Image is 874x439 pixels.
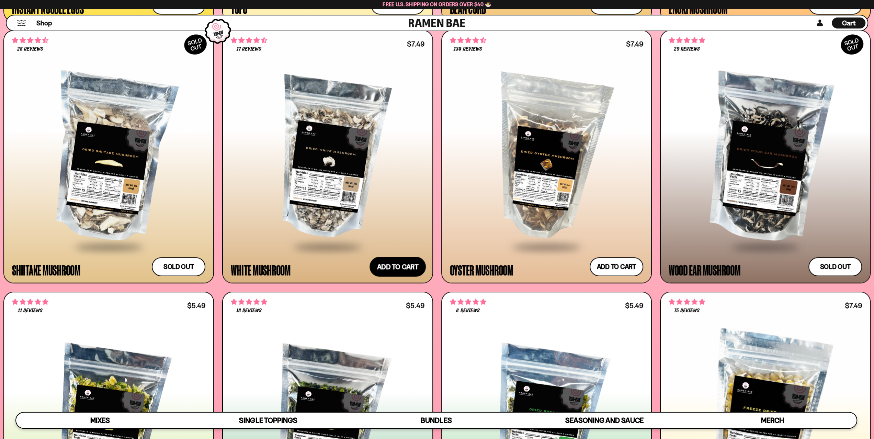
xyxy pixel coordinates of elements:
span: 4.82 stars [12,298,48,307]
div: $7.49 [407,41,424,47]
span: 8 reviews [456,308,479,314]
span: 4.68 stars [450,36,486,45]
span: 4.59 stars [231,36,267,45]
span: 25 reviews [17,47,43,52]
a: Shop [36,18,52,28]
div: $7.49 [845,302,862,309]
span: Mixes [90,416,110,425]
div: White Mushroom [231,264,291,276]
span: 4.52 stars [12,36,48,45]
div: Oyster Mushroom [450,264,513,276]
span: 130 reviews [454,47,482,52]
button: Mobile Menu Trigger [17,20,26,26]
span: 75 reviews [674,308,700,314]
a: Seasoning and Sauce [520,413,688,428]
div: $7.49 [626,41,643,47]
div: $5.49 [187,302,205,309]
button: Sold out [808,257,862,276]
a: Mixes [16,413,184,428]
span: 4.91 stars [669,298,705,307]
span: 17 reviews [237,47,261,52]
div: Wood Ear Mushroom [669,264,740,276]
span: Shop [36,19,52,28]
span: 29 reviews [674,47,700,52]
span: Cart [842,19,855,27]
span: 4.86 stars [669,36,705,45]
span: 18 reviews [236,308,262,314]
button: Add to cart [370,257,426,277]
button: Sold out [152,257,205,276]
span: 4.75 stars [450,298,486,307]
span: Seasoning and Sauce [565,416,643,425]
a: Bundles [352,413,520,428]
a: 4.59 stars 17 reviews $7.49 White Mushroom Add to cart [222,30,433,284]
a: SOLDOUT 4.86 stars 29 reviews Wood Ear Mushroom Sold out [660,30,871,284]
a: 4.68 stars 130 reviews $7.49 Oyster Mushroom Add to cart [441,30,652,284]
a: SOLDOUT 4.52 stars 25 reviews Shiitake Mushroom Sold out [3,30,214,284]
span: Merch [761,416,784,425]
div: Shiitake Mushroom [12,264,80,276]
div: SOLD OUT [837,31,867,58]
span: 11 reviews [18,308,43,314]
a: Merch [688,413,856,428]
div: $5.49 [406,302,424,309]
span: Single Toppings [239,416,297,425]
a: Single Toppings [184,413,352,428]
div: $5.49 [625,302,643,309]
div: Cart [832,15,865,31]
span: Free U.S. Shipping on Orders over $40 🍜 [383,1,491,8]
span: Bundles [421,416,452,425]
span: 4.83 stars [231,298,267,307]
button: Add to cart [590,257,643,276]
div: SOLD OUT [181,31,210,58]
